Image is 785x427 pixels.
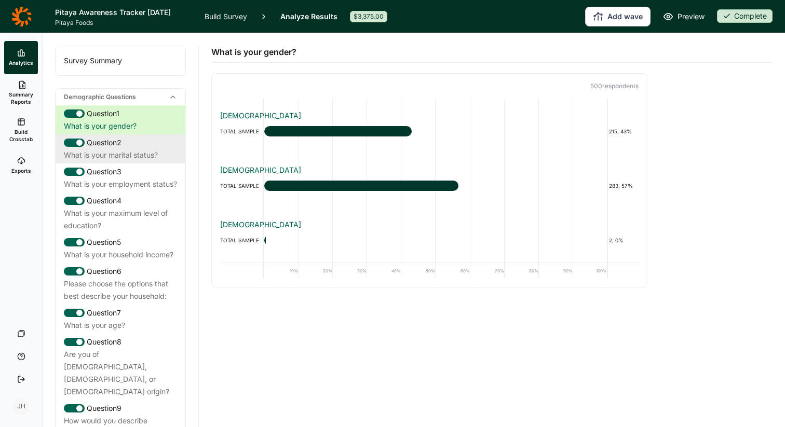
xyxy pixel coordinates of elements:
div: Question 9 [64,402,177,415]
div: [DEMOGRAPHIC_DATA] [220,165,639,175]
div: Question 6 [64,265,177,278]
a: Analytics [4,41,38,74]
h1: Pitaya Awareness Tracker [DATE] [55,6,192,19]
div: 20% [299,263,333,279]
p: 500 respondent s [220,82,639,90]
div: What is your employment status? [64,178,177,190]
div: What is your household income? [64,249,177,261]
div: Question 7 [64,307,177,319]
div: Question 8 [64,336,177,348]
div: Demographic Questions [56,89,185,105]
div: Question 5 [64,236,177,249]
div: 90% [539,263,573,279]
div: Please choose the options that best describe your household: [64,278,177,302]
div: What is your maximum level of education? [64,207,177,232]
div: 30% [333,263,367,279]
div: 80% [505,263,539,279]
div: $3,375.00 [350,11,387,22]
div: 70% [470,263,505,279]
span: What is your gender? [211,46,296,58]
span: Summary Reports [8,91,34,105]
div: JH [13,398,30,415]
div: 100% [573,263,607,279]
div: Question 2 [64,136,177,149]
div: What is your gender? [64,120,177,132]
span: Exports [11,167,31,174]
div: Question 4 [64,195,177,207]
div: [DEMOGRAPHIC_DATA] [220,111,639,121]
div: Question 3 [64,166,177,178]
span: Preview [678,10,705,23]
div: TOTAL SAMPLE [220,125,264,137]
div: 40% [367,263,401,279]
div: 50% [401,263,436,279]
div: Question 1 [64,107,177,120]
div: What is your marital status? [64,149,177,161]
div: TOTAL SAMPLE [220,234,264,246]
div: 283, 57% [607,180,639,192]
a: Exports [4,149,38,182]
div: [DEMOGRAPHIC_DATA] [220,219,639,230]
div: 60% [436,263,470,279]
div: What is your age? [64,319,177,332]
div: Complete [717,9,773,23]
button: Complete [717,9,773,24]
a: Build Crosstab [4,112,38,149]
div: 2, 0% [607,234,639,246]
a: Preview [663,10,705,23]
div: 10% [264,263,299,279]
div: Are you of [DEMOGRAPHIC_DATA], [DEMOGRAPHIC_DATA], or [DEMOGRAPHIC_DATA] origin? [64,348,177,398]
button: Add wave [585,7,651,26]
span: Build Crosstab [8,128,34,143]
div: Survey Summary [56,46,185,75]
span: Analytics [9,59,33,66]
a: Summary Reports [4,74,38,112]
div: TOTAL SAMPLE [220,180,264,192]
span: Pitaya Foods [55,19,192,27]
div: 215, 43% [607,125,639,137]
